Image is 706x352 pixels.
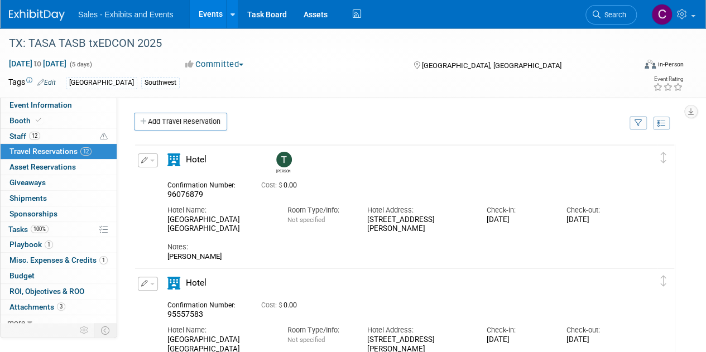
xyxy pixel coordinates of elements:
[1,315,117,330] a: more
[141,77,180,89] div: Southwest
[167,310,203,319] span: 95557583
[661,276,666,287] i: Click and drag to move item
[99,256,108,264] span: 1
[1,237,117,252] a: Playbook1
[1,175,117,190] a: Giveaways
[5,33,626,54] div: TX: TASA TASB txEDCON 2025
[167,205,271,215] div: Hotel Name:
[367,205,470,215] div: Hotel Address:
[487,335,550,345] div: [DATE]
[167,242,630,252] div: Notes:
[1,253,117,268] a: Misc. Expenses & Credits1
[94,323,117,337] td: Toggle Event Tabs
[1,206,117,221] a: Sponsorships
[1,160,117,175] a: Asset Reservations
[29,132,40,140] span: 12
[635,120,642,127] i: Filter by Traveler
[1,284,117,299] a: ROI, Objectives & ROO
[276,167,290,173] div: Terri Ballesteros
[167,215,271,234] div: [GEOGRAPHIC_DATA] [GEOGRAPHIC_DATA]
[167,277,180,290] i: Hotel
[487,215,550,225] div: [DATE]
[9,255,108,264] span: Misc. Expenses & Credits
[9,194,47,202] span: Shipments
[36,117,41,123] i: Booth reservation complete
[100,132,108,142] span: Potential Scheduling Conflict -- at least one attendee is tagged in another overlapping event.
[167,153,180,166] i: Hotel
[75,323,94,337] td: Personalize Event Tab Strip
[566,325,630,335] div: Check-out:
[167,178,244,190] div: Confirmation Number:
[186,278,206,288] span: Hotel
[367,215,470,234] div: [STREET_ADDRESS][PERSON_NAME]
[66,77,137,89] div: [GEOGRAPHIC_DATA]
[261,301,284,309] span: Cost: $
[57,302,65,311] span: 3
[585,58,684,75] div: Event Format
[9,271,35,280] span: Budget
[601,11,626,19] span: Search
[9,162,76,171] span: Asset Reservations
[487,325,550,335] div: Check-in:
[261,301,301,309] span: 0.00
[186,155,206,165] span: Hotel
[261,181,284,189] span: Cost: $
[1,98,117,113] a: Event Information
[32,59,43,68] span: to
[9,178,46,187] span: Giveaways
[9,132,40,141] span: Staff
[8,76,56,89] td: Tags
[1,300,117,315] a: Attachments3
[134,113,227,131] a: Add Travel Reservation
[31,225,49,233] span: 100%
[1,144,117,159] a: Travel Reservations12
[287,205,350,215] div: Room Type/Info:
[9,209,57,218] span: Sponsorships
[7,318,25,327] span: more
[167,325,271,335] div: Hotel Name:
[9,287,84,296] span: ROI, Objectives & ROO
[167,252,630,261] div: [PERSON_NAME]
[9,9,65,21] img: ExhibitDay
[69,61,92,68] span: (5 days)
[287,216,325,224] span: Not specified
[37,79,56,86] a: Edit
[78,10,173,19] span: Sales - Exhibits and Events
[9,302,65,311] span: Attachments
[566,335,630,345] div: [DATE]
[1,268,117,283] a: Budget
[9,116,44,125] span: Booth
[566,205,630,215] div: Check-out:
[1,129,117,144] a: Staff12
[657,60,684,69] div: In-Person
[585,5,637,25] a: Search
[367,325,470,335] div: Hotel Address:
[45,240,53,249] span: 1
[421,61,561,70] span: [GEOGRAPHIC_DATA], [GEOGRAPHIC_DATA]
[487,205,550,215] div: Check-in:
[651,4,673,25] img: Christine Lurz
[287,336,325,344] span: Not specified
[9,240,53,249] span: Playbook
[287,325,350,335] div: Room Type/Info:
[9,147,92,156] span: Travel Reservations
[8,225,49,234] span: Tasks
[1,222,117,237] a: Tasks100%
[1,191,117,206] a: Shipments
[261,181,301,189] span: 0.00
[167,298,244,310] div: Confirmation Number:
[566,215,630,225] div: [DATE]
[661,152,666,163] i: Click and drag to move item
[1,113,117,128] a: Booth
[80,147,92,156] span: 12
[276,152,292,167] img: Terri Ballesteros
[653,76,683,82] div: Event Rating
[167,190,203,199] span: 96076879
[645,60,656,69] img: Format-Inperson.png
[273,152,293,173] div: Terri Ballesteros
[8,59,67,69] span: [DATE] [DATE]
[9,100,72,109] span: Event Information
[181,59,248,70] button: Committed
